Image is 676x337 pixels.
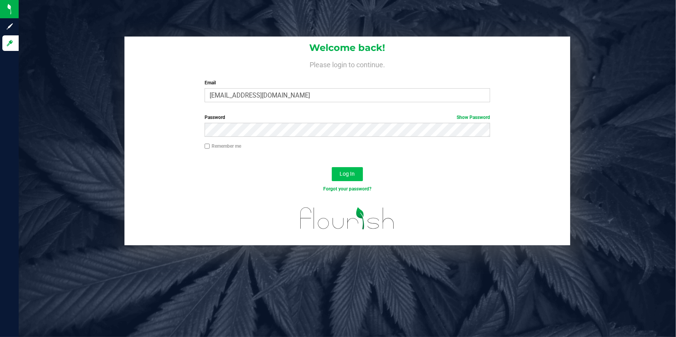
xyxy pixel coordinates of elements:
[6,39,14,47] inline-svg: Log in
[124,43,571,53] h1: Welcome back!
[205,115,225,120] span: Password
[6,23,14,30] inline-svg: Sign up
[323,186,371,192] a: Forgot your password?
[205,143,210,149] input: Remember me
[292,201,403,236] img: flourish_logo.svg
[205,79,490,86] label: Email
[124,59,571,68] h4: Please login to continue.
[332,167,363,181] button: Log In
[340,171,355,177] span: Log In
[457,115,490,120] a: Show Password
[205,143,241,150] label: Remember me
